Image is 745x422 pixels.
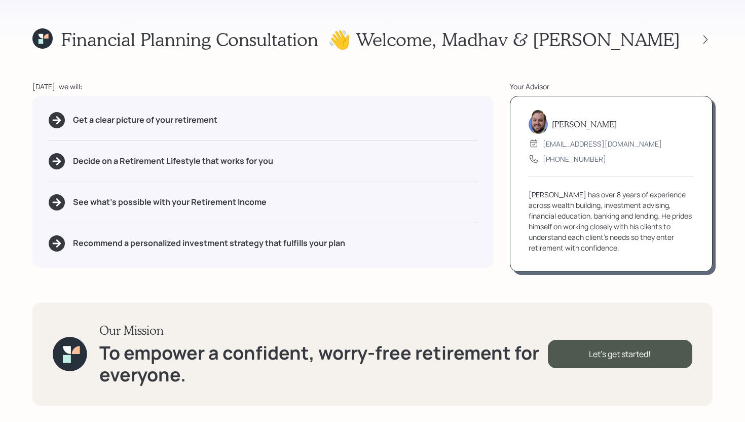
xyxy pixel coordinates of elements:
h5: [PERSON_NAME] [552,119,617,129]
div: [EMAIL_ADDRESS][DOMAIN_NAME] [543,138,662,149]
h5: Decide on a Retirement Lifestyle that works for you [73,156,273,166]
div: [PERSON_NAME] has over 8 years of experience across wealth building, investment advising, financi... [529,189,694,253]
div: [DATE], we will: [32,81,494,92]
h3: Our Mission [99,323,548,338]
h5: See what's possible with your Retirement Income [73,197,267,207]
h5: Recommend a personalized investment strategy that fulfills your plan [73,238,345,248]
h1: To empower a confident, worry-free retirement for everyone. [99,342,548,385]
div: Let's get started! [548,340,692,368]
div: [PHONE_NUMBER] [543,154,606,164]
img: james-distasi-headshot.png [529,110,548,134]
h1: Financial Planning Consultation [61,28,318,50]
h5: Get a clear picture of your retirement [73,115,217,125]
h1: 👋 Welcome , Madhav & [PERSON_NAME] [328,28,680,50]
div: Your Advisor [510,81,713,92]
